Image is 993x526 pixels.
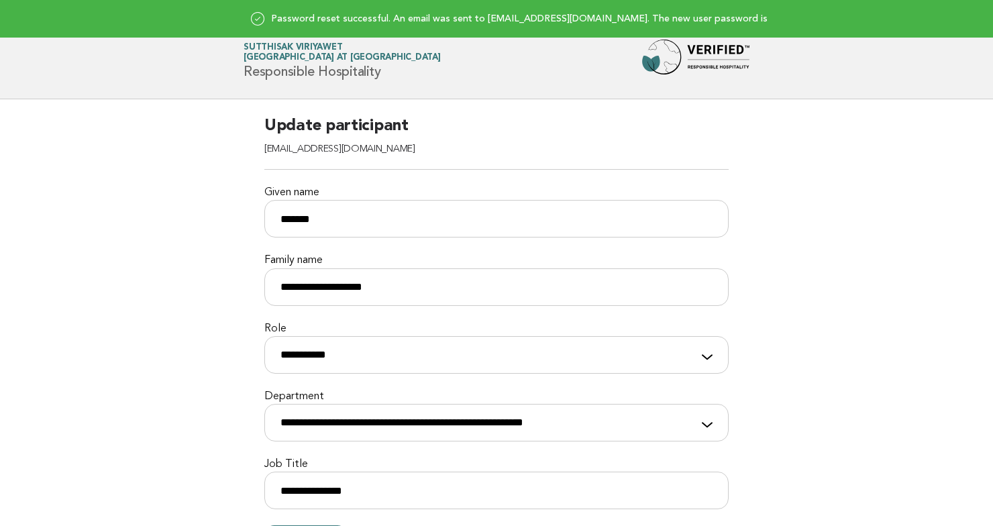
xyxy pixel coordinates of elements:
[264,115,729,170] h2: Update participant
[264,458,729,472] label: Job Title
[244,43,441,62] a: Sutthisak Viriyawet[GEOGRAPHIC_DATA] at [GEOGRAPHIC_DATA]
[264,390,729,404] label: Department
[264,144,415,154] span: [EMAIL_ADDRESS][DOMAIN_NAME]
[264,254,729,268] label: Family name
[264,186,729,200] label: Given name
[642,40,749,83] img: Forbes Travel Guide
[264,322,729,336] label: Role
[244,44,441,78] h1: Responsible Hospitality
[244,54,441,62] span: [GEOGRAPHIC_DATA] at [GEOGRAPHIC_DATA]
